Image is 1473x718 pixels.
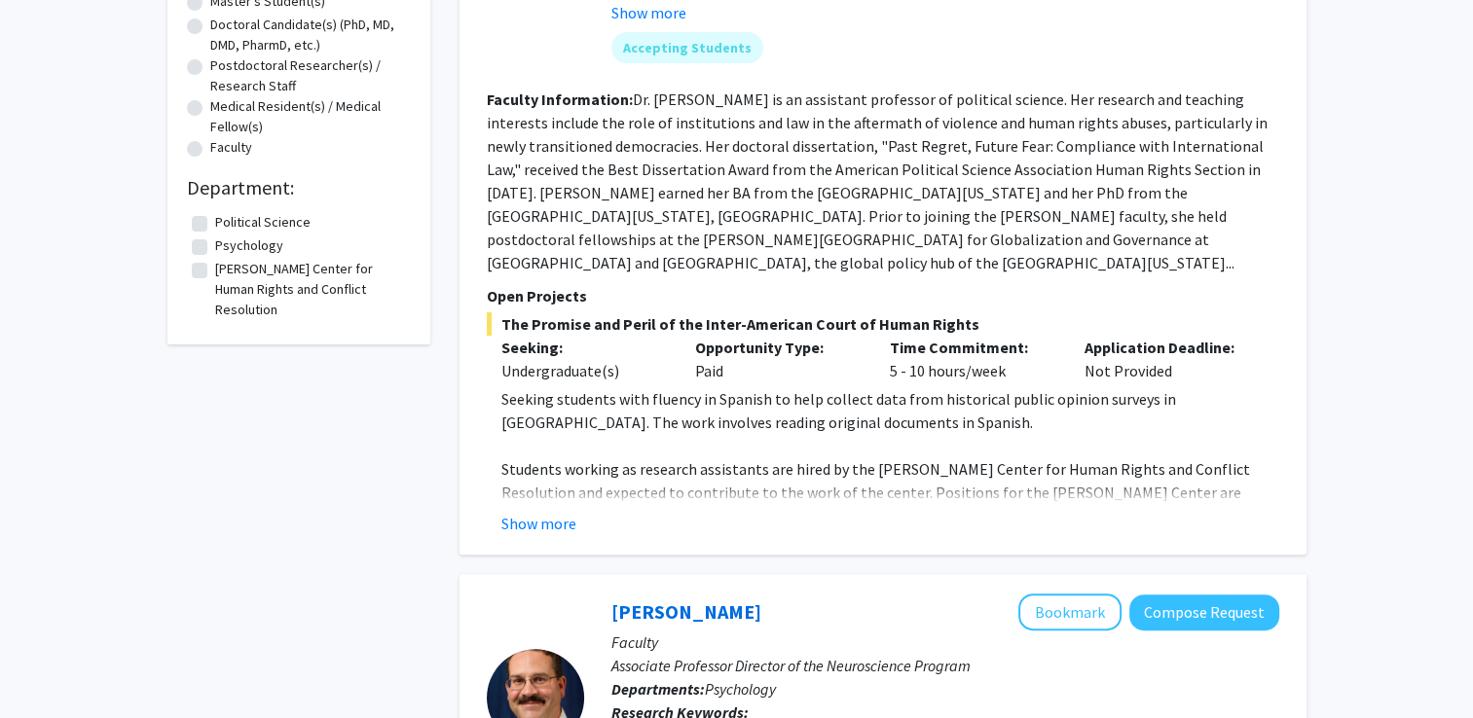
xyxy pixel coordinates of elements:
label: [PERSON_NAME] Center for Human Rights and Conflict Resolution [215,259,406,320]
button: Add Drew Velkey to Bookmarks [1018,593,1122,630]
label: Psychology [215,235,283,256]
p: Time Commitment: [890,336,1055,359]
b: Faculty Information: [487,90,633,109]
b: Departments: [611,679,705,699]
fg-read-more: Dr. [PERSON_NAME] is an assistant professor of political science. Her research and teaching inter... [487,90,1268,272]
div: Undergraduate(s) [501,359,667,382]
p: Seeking: [501,336,667,359]
h2: Department: [187,176,411,199]
label: Faculty [210,137,252,158]
label: Political Science [215,212,311,233]
p: Open Projects [487,284,1279,307]
button: Compose Request to Drew Velkey [1129,594,1279,630]
mat-chip: Accepting Students [611,32,763,63]
div: Paid [681,336,875,382]
p: Students working as research assistants are hired by the [PERSON_NAME] Center for Human Rights an... [501,457,1279,527]
button: Show more [611,1,686,24]
p: Faculty [611,630,1279,654]
span: Psychology [705,679,776,699]
button: Show more [501,512,576,535]
div: 5 - 10 hours/week [875,336,1070,382]
label: Medical Resident(s) / Medical Fellow(s) [210,96,411,137]
p: Seeking students with fluency in Spanish to help collect data from historical public opinion surv... [501,387,1279,434]
span: The Promise and Peril of the Inter-American Court of Human Rights [487,312,1279,336]
p: Associate Professor Director of the Neuroscience Program [611,654,1279,677]
p: Application Deadline: [1085,336,1250,359]
label: Doctoral Candidate(s) (PhD, MD, DMD, PharmD, etc.) [210,15,411,55]
p: Opportunity Type: [695,336,861,359]
label: Postdoctoral Researcher(s) / Research Staff [210,55,411,96]
iframe: Chat [15,630,83,703]
div: Not Provided [1070,336,1265,382]
a: [PERSON_NAME] [611,599,761,624]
